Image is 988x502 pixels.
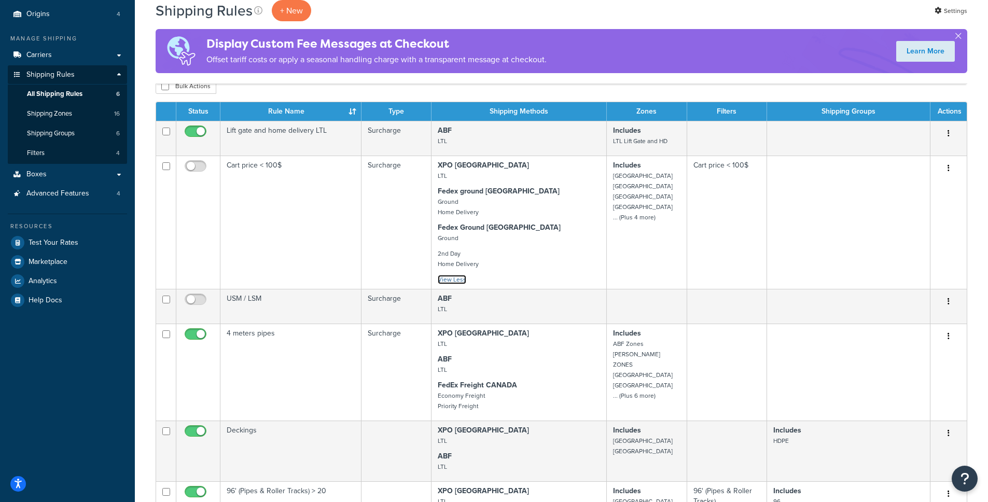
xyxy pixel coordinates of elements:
[29,239,78,247] span: Test Your Rates
[361,289,432,324] td: Surcharge
[361,156,432,289] td: Surcharge
[8,65,127,85] a: Shipping Rules
[27,129,75,138] span: Shipping Groups
[438,197,479,217] small: Ground Home Delivery
[361,102,432,121] th: Type
[613,339,673,400] small: ABF Zones [PERSON_NAME] ZONES [GEOGRAPHIC_DATA] [GEOGRAPHIC_DATA] ... (Plus 6 more)
[930,102,967,121] th: Actions
[29,277,57,286] span: Analytics
[8,104,127,123] a: Shipping Zones 16
[767,102,930,121] th: Shipping Groups
[8,85,127,104] a: All Shipping Rules 6
[438,249,479,269] small: 2nd Day Home Delivery
[438,436,447,445] small: LTL
[687,102,767,121] th: Filters
[613,136,667,146] small: LTL Lift Gate and HD
[117,189,120,198] span: 4
[613,436,673,456] small: [GEOGRAPHIC_DATA] [GEOGRAPHIC_DATA]
[896,41,955,62] a: Learn More
[8,5,127,24] a: Origins 4
[27,90,82,99] span: All Shipping Rules
[8,165,127,184] a: Boxes
[935,4,967,18] a: Settings
[432,102,607,121] th: Shipping Methods
[952,466,978,492] button: Open Resource Center
[8,124,127,143] li: Shipping Groups
[26,170,47,179] span: Boxes
[220,121,361,156] td: Lift gate and home delivery LTL
[8,144,127,163] li: Filters
[29,296,62,305] span: Help Docs
[27,149,45,158] span: Filters
[8,291,127,310] li: Help Docs
[8,5,127,24] li: Origins
[361,121,432,156] td: Surcharge
[8,46,127,65] a: Carriers
[438,339,447,348] small: LTL
[8,253,127,271] a: Marketplace
[8,184,127,203] a: Advanced Features 4
[29,258,67,267] span: Marketplace
[438,328,529,339] strong: XPO [GEOGRAPHIC_DATA]
[773,436,789,445] small: HDPE
[613,171,673,222] small: [GEOGRAPHIC_DATA] [GEOGRAPHIC_DATA] [GEOGRAPHIC_DATA] [GEOGRAPHIC_DATA] ... (Plus 4 more)
[438,451,452,462] strong: ABF
[8,34,127,43] div: Manage Shipping
[206,52,547,67] p: Offset tariff costs or apply a seasonal handling charge with a transparent message at checkout.
[220,324,361,421] td: 4 meters pipes
[116,129,120,138] span: 6
[438,380,517,391] strong: FedEx Freight CANADA
[773,425,801,436] strong: Includes
[116,90,120,99] span: 6
[156,78,216,94] button: Bulk Actions
[26,71,75,79] span: Shipping Rules
[613,425,641,436] strong: Includes
[8,184,127,203] li: Advanced Features
[438,425,529,436] strong: XPO [GEOGRAPHIC_DATA]
[438,365,447,374] small: LTL
[26,10,50,19] span: Origins
[613,160,641,171] strong: Includes
[607,102,687,121] th: Zones
[438,354,452,365] strong: ABF
[438,171,447,180] small: LTL
[27,109,72,118] span: Shipping Zones
[438,186,560,197] strong: Fedex ground [GEOGRAPHIC_DATA]
[438,391,485,411] small: Economy Freight Priority Freight
[8,85,127,104] li: All Shipping Rules
[206,35,547,52] h4: Display Custom Fee Messages at Checkout
[438,136,447,146] small: LTL
[438,233,458,243] small: Ground
[438,293,452,304] strong: ABF
[176,102,220,121] th: Status
[220,421,361,481] td: Deckings
[220,156,361,289] td: Cart price < 100$
[156,1,253,21] h1: Shipping Rules
[220,289,361,324] td: USM / LSM
[438,125,452,136] strong: ABF
[8,65,127,164] li: Shipping Rules
[773,485,801,496] strong: Includes
[438,275,466,284] a: View Less
[8,233,127,252] a: Test Your Rates
[438,462,447,471] small: LTL
[438,304,447,314] small: LTL
[156,29,206,73] img: duties-banner-06bc72dcb5fe05cb3f9472aba00be2ae8eb53ab6f0d8bb03d382ba314ac3c341.png
[613,328,641,339] strong: Includes
[26,189,89,198] span: Advanced Features
[8,144,127,163] a: Filters 4
[438,222,561,233] strong: Fedex Ground [GEOGRAPHIC_DATA]
[114,109,120,118] span: 16
[613,125,641,136] strong: Includes
[438,485,529,496] strong: XPO [GEOGRAPHIC_DATA]
[8,272,127,290] a: Analytics
[613,485,641,496] strong: Includes
[438,160,529,171] strong: XPO [GEOGRAPHIC_DATA]
[361,324,432,421] td: Surcharge
[8,104,127,123] li: Shipping Zones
